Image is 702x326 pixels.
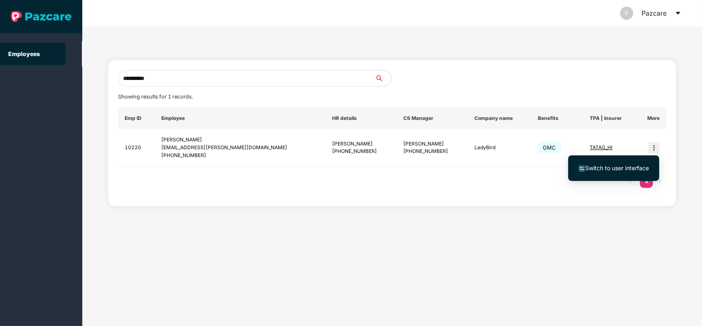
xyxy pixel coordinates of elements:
[8,50,40,57] a: Employees
[118,94,193,100] span: Showing results for 1 records.
[374,75,391,82] span: search
[468,107,531,129] th: Company name
[374,70,392,87] button: search
[332,148,390,155] div: [PHONE_NUMBER]
[118,107,155,129] th: Emp ID
[468,129,531,167] td: LadyBird
[653,175,666,188] button: right
[639,107,667,129] th: More
[325,107,397,129] th: HR details
[161,136,319,144] div: [PERSON_NAME]
[332,140,390,148] div: [PERSON_NAME]
[155,107,325,129] th: Employee
[403,140,461,148] div: [PERSON_NAME]
[538,142,561,153] span: GMC
[583,107,639,129] th: TPA | Insurer
[531,107,583,129] th: Benefits
[653,175,666,188] li: Next Page
[161,152,319,159] div: [PHONE_NUMBER]
[675,10,681,16] span: caret-down
[648,142,660,153] img: icon
[118,129,155,167] td: 10220
[585,164,649,171] span: Switch to user interface
[579,165,585,172] img: svg+xml;base64,PHN2ZyB4bWxucz0iaHR0cDovL3d3dy53My5vcmcvMjAwMC9zdmciIHdpZHRoPSIxNiIgaGVpZ2h0PSIxNi...
[657,178,662,183] span: right
[403,148,461,155] div: [PHONE_NUMBER]
[625,7,629,20] span: P
[397,107,468,129] th: CS Manager
[590,144,613,150] span: TATAG_HI
[161,144,319,152] div: [EMAIL_ADDRESS][PERSON_NAME][DOMAIN_NAME]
